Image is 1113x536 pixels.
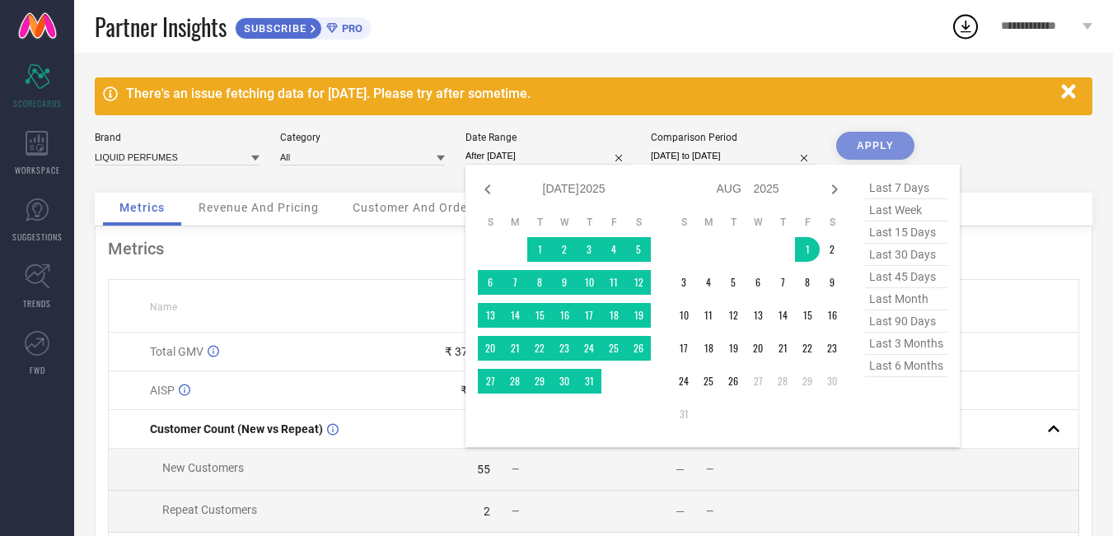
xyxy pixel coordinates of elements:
span: Partner Insights [95,10,227,44]
th: Saturday [820,216,844,229]
th: Sunday [478,216,503,229]
th: Sunday [671,216,696,229]
span: SCORECARDS [13,97,62,110]
div: 55 [477,463,490,476]
div: Category [280,132,445,143]
span: SUBSCRIBE [236,22,311,35]
td: Mon Aug 25 2025 [696,369,721,394]
td: Tue Aug 26 2025 [721,369,746,394]
td: Fri Aug 08 2025 [795,270,820,295]
td: Fri Aug 15 2025 [795,303,820,328]
td: Tue Jul 08 2025 [527,270,552,295]
div: Brand [95,132,260,143]
td: Mon Jul 07 2025 [503,270,527,295]
td: Thu Jul 24 2025 [577,336,601,361]
td: Fri Aug 29 2025 [795,369,820,394]
td: Sun Aug 03 2025 [671,270,696,295]
td: Wed Aug 27 2025 [746,369,770,394]
span: Revenue And Pricing [199,201,319,214]
div: Metrics [108,239,1079,259]
div: Open download list [951,12,980,41]
td: Sat Aug 16 2025 [820,303,844,328]
td: Fri Jul 18 2025 [601,303,626,328]
div: Comparison Period [651,132,816,143]
td: Thu Jul 17 2025 [577,303,601,328]
th: Tuesday [527,216,552,229]
th: Friday [795,216,820,229]
td: Wed Jul 30 2025 [552,369,577,394]
td: Wed Aug 06 2025 [746,270,770,295]
input: Select comparison period [651,147,816,165]
span: last 15 days [865,221,947,244]
span: Customer And Orders [353,201,479,214]
td: Thu Aug 14 2025 [770,303,795,328]
input: Select date range [465,147,630,165]
td: Mon Jul 28 2025 [503,369,527,394]
td: Sun Aug 17 2025 [671,336,696,361]
td: Thu Jul 03 2025 [577,237,601,262]
span: last 30 days [865,244,947,266]
td: Mon Jul 14 2025 [503,303,527,328]
div: There's an issue fetching data for [DATE]. Please try after sometime. [126,86,1053,101]
span: Name [150,301,177,313]
td: Sat Jul 19 2025 [626,303,651,328]
th: Monday [696,216,721,229]
td: Tue Jul 29 2025 [527,369,552,394]
td: Sat Jul 12 2025 [626,270,651,295]
span: Repeat Customers [162,503,257,516]
a: SUBSCRIBEPRO [235,13,371,40]
td: Fri Jul 25 2025 [601,336,626,361]
span: last 3 months [865,333,947,355]
div: ₹ 37,423 [445,345,490,358]
td: Sat Jul 26 2025 [626,336,651,361]
span: last 45 days [865,266,947,288]
span: TRENDS [23,297,51,310]
span: last week [865,199,947,221]
td: Thu Aug 21 2025 [770,336,795,361]
td: Sun Aug 24 2025 [671,369,696,394]
td: Sat Jul 05 2025 [626,237,651,262]
span: — [512,464,519,475]
span: Total GMV [150,345,203,358]
th: Saturday [626,216,651,229]
span: FWD [30,364,45,376]
td: Fri Aug 22 2025 [795,336,820,361]
td: Wed Jul 09 2025 [552,270,577,295]
span: last 7 days [865,177,947,199]
span: last 6 months [865,355,947,377]
td: Mon Jul 21 2025 [503,336,527,361]
span: last 90 days [865,310,947,333]
td: Wed Jul 16 2025 [552,303,577,328]
td: Thu Aug 07 2025 [770,270,795,295]
span: SUGGESTIONS [12,231,63,243]
th: Wednesday [552,216,577,229]
td: Wed Aug 20 2025 [746,336,770,361]
div: 2 [484,505,490,518]
td: Sun Jul 27 2025 [478,369,503,394]
td: Mon Aug 18 2025 [696,336,721,361]
div: ₹ 657 [461,384,490,397]
td: Mon Aug 04 2025 [696,270,721,295]
td: Tue Aug 19 2025 [721,336,746,361]
td: Tue Jul 15 2025 [527,303,552,328]
td: Sat Aug 23 2025 [820,336,844,361]
span: Customer Count (New vs Repeat) [150,422,323,436]
td: Tue Aug 05 2025 [721,270,746,295]
td: Sat Aug 30 2025 [820,369,844,394]
td: Tue Jul 22 2025 [527,336,552,361]
span: WORKSPACE [15,164,60,176]
th: Friday [601,216,626,229]
td: Fri Jul 11 2025 [601,270,626,295]
td: Thu Jul 10 2025 [577,270,601,295]
div: — [676,505,685,518]
td: Sun Aug 31 2025 [671,402,696,426]
span: Metrics [119,201,165,214]
span: PRO [338,22,362,35]
td: Sun Jul 20 2025 [478,336,503,361]
td: Sun Jul 06 2025 [478,270,503,295]
td: Thu Aug 28 2025 [770,369,795,394]
td: Tue Jul 01 2025 [527,237,552,262]
div: Next month [825,179,844,199]
td: Sun Aug 10 2025 [671,303,696,328]
td: Wed Jul 23 2025 [552,336,577,361]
